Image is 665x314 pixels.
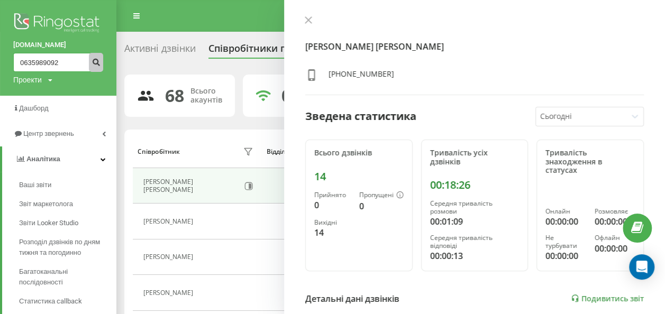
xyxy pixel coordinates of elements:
[430,149,520,167] div: Тривалість усіх дзвінків
[595,208,635,215] div: Розмовляє
[359,200,404,213] div: 0
[143,289,196,297] div: [PERSON_NAME]
[165,86,184,106] div: 68
[208,43,318,59] div: Співробітники проєкту
[545,250,586,262] div: 00:00:00
[359,191,404,200] div: Пропущені
[13,40,103,50] a: [DOMAIN_NAME]
[281,86,291,106] div: 0
[267,148,285,155] div: Відділ
[314,170,404,183] div: 14
[430,250,520,262] div: 00:00:13
[629,254,654,280] div: Open Intercom Messenger
[314,219,351,226] div: Вихідні
[19,262,116,292] a: Багатоканальні послідовності
[143,178,239,193] div: [PERSON_NAME] [PERSON_NAME]
[430,200,520,215] div: Середня тривалість розмови
[13,53,103,72] input: Пошук за номером
[2,146,116,172] a: Аналiтика
[545,149,635,175] div: Тривалість знаходження в статусах
[305,40,644,53] h4: [PERSON_NAME] [PERSON_NAME]
[23,130,74,137] span: Центр звернень
[19,237,111,258] span: Розподіл дзвінків по дням тижня та погодинно
[19,233,116,262] a: Розподіл дзвінків по дням тижня та погодинно
[305,108,416,124] div: Зведена статистика
[595,234,635,242] div: Офлайн
[19,214,116,233] a: Звіти Looker Studio
[13,11,103,37] img: Ringostat logo
[595,242,635,255] div: 00:00:00
[430,179,520,191] div: 00:18:26
[19,296,82,307] span: Статистика callback
[545,208,586,215] div: Онлайн
[314,199,351,211] div: 0
[143,253,196,261] div: [PERSON_NAME]
[19,292,116,311] a: Статистика callback
[314,149,404,158] div: Всього дзвінків
[19,176,116,195] a: Ваші звіти
[26,155,60,163] span: Аналiтика
[314,191,351,199] div: Прийнято
[545,234,586,250] div: Не турбувати
[545,215,586,228] div: 00:00:00
[19,104,49,112] span: Дашборд
[190,87,222,105] div: Всього акаунтів
[19,199,73,209] span: Звіт маркетолога
[430,234,520,250] div: Середня тривалість відповіді
[124,43,196,59] div: Активні дзвінки
[19,218,78,228] span: Звіти Looker Studio
[13,75,42,85] div: Проекти
[305,292,399,305] div: Детальні дані дзвінків
[430,215,520,228] div: 00:01:09
[314,226,351,239] div: 14
[329,69,394,84] div: [PHONE_NUMBER]
[138,148,179,155] div: Співробітник
[19,180,51,190] span: Ваші звіти
[19,195,116,214] a: Звіт маркетолога
[19,266,111,288] span: Багатоканальні послідовності
[595,215,635,228] div: 00:00:00
[143,218,196,225] div: [PERSON_NAME]
[571,294,644,303] a: Подивитись звіт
